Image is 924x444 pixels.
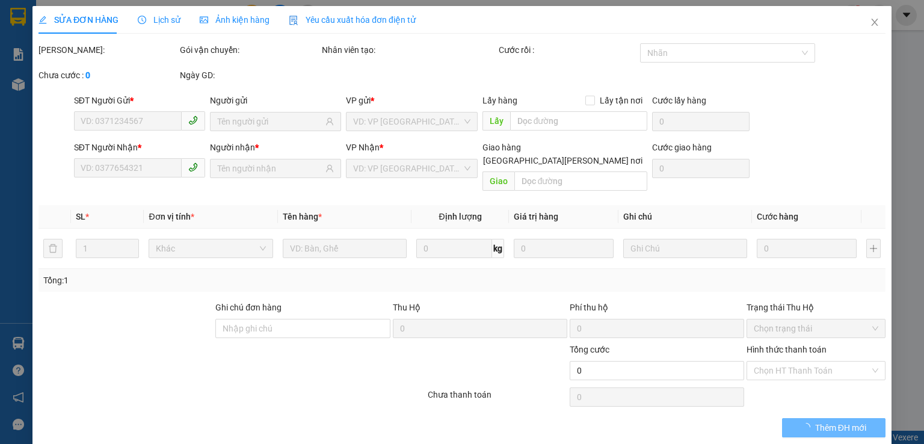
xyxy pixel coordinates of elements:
span: phone [188,116,198,125]
span: Lấy hàng [482,96,517,105]
div: Cước rồi : [499,43,638,57]
div: Ngày GD: [180,69,319,82]
input: Tên người gửi [217,115,323,128]
input: Dọc đường [510,111,647,131]
div: Trạng thái Thu Hộ [747,301,885,314]
span: Lấy [482,111,510,131]
span: phone [188,162,198,172]
span: Giá trị hàng [514,212,558,221]
span: Thêm ĐH mới [815,421,866,434]
div: SĐT Người Nhận [74,141,205,154]
div: SĐT Người Gửi [74,94,205,107]
span: Cước hàng [757,212,798,221]
span: SỬA ĐƠN HÀNG [38,15,119,25]
input: Dọc đường [514,171,647,191]
div: Người gửi [210,94,341,107]
span: Khác [156,239,265,257]
input: Ghi Chú [623,239,747,258]
button: Close [858,6,892,40]
label: Ghi chú đơn hàng [215,303,282,312]
span: loading [801,423,815,431]
span: VP Nhận [346,143,380,152]
span: Ảnh kiện hàng [200,15,269,25]
div: Người nhận [210,141,341,154]
input: Cước giao hàng [652,159,750,178]
div: [PERSON_NAME]: [38,43,177,57]
div: Phí thu hộ [570,301,744,319]
img: icon [289,16,298,25]
span: [GEOGRAPHIC_DATA][PERSON_NAME] nơi [478,154,647,167]
input: 0 [514,239,614,258]
span: clock-circle [138,16,146,24]
input: Ghi chú đơn hàng [215,319,390,338]
span: Giao hàng [482,143,520,152]
input: 0 [757,239,857,258]
button: plus [866,239,881,258]
label: Cước giao hàng [652,143,712,152]
span: edit [38,16,47,24]
th: Ghi chú [618,205,752,229]
span: Đơn vị tính [149,212,194,221]
span: SL [76,212,85,221]
button: delete [43,239,63,258]
div: Nhân viên tạo: [322,43,496,57]
b: 0 [85,70,90,80]
span: Tên hàng [283,212,322,221]
div: Chưa cước : [38,69,177,82]
input: Tên người nhận [217,162,323,175]
div: Gói vận chuyển: [180,43,319,57]
div: Chưa thanh toán [427,388,568,409]
span: kg [492,239,504,258]
span: Tổng cước [570,345,609,354]
span: Giao [482,171,514,191]
div: Tổng: 1 [43,274,357,287]
span: Lịch sử [138,15,180,25]
label: Hình thức thanh toán [747,345,827,354]
span: user [325,117,334,126]
span: Yêu cầu xuất hóa đơn điện tử [289,15,416,25]
button: Thêm ĐH mới [782,418,886,437]
span: Chọn trạng thái [754,319,878,338]
span: picture [200,16,208,24]
span: Định lượng [439,212,481,221]
input: VD: Bàn, Ghế [283,239,407,258]
span: Thu Hộ [392,303,420,312]
span: Lấy tận nơi [595,94,647,107]
label: Cước lấy hàng [652,96,706,105]
div: VP gửi [346,94,477,107]
input: Cước lấy hàng [652,112,750,131]
span: close [870,17,879,27]
span: user [325,164,334,173]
